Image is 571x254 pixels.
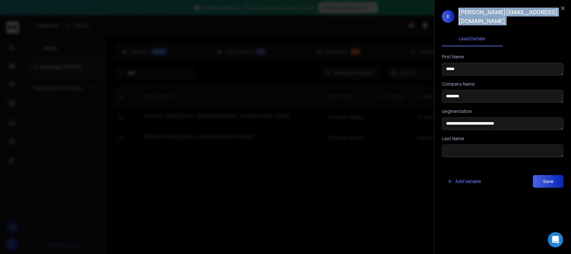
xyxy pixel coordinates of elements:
label: First Name [442,55,464,59]
label: Company Name [442,82,475,86]
h1: [PERSON_NAME][EMAIL_ADDRESS][DOMAIN_NAME] [458,8,563,25]
button: Add Variable [442,175,486,188]
span: K [442,10,455,23]
button: Save [533,175,563,188]
button: Lead Details [442,32,503,46]
div: Open Intercom Messenger [548,232,563,247]
label: segmentation [442,109,472,114]
label: Last Name [442,136,464,141]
